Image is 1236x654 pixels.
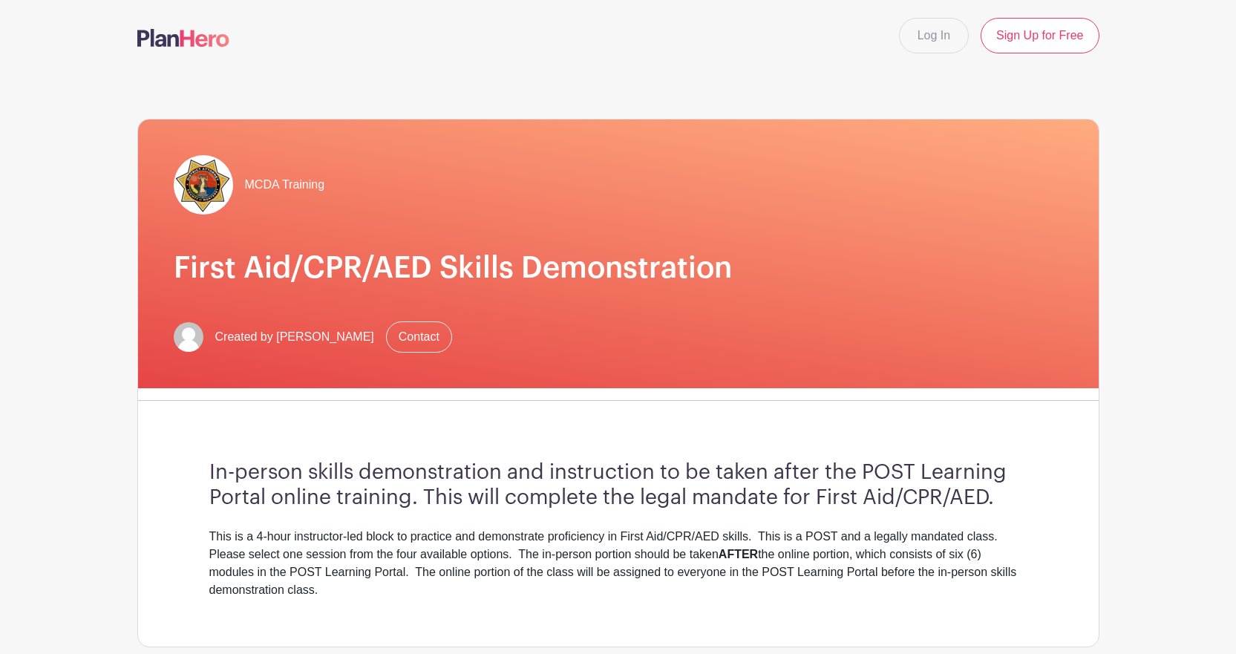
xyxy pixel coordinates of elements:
a: Contact [386,321,452,353]
h3: In-person skills demonstration and instruction to be taken after the POST Learning Portal online ... [209,460,1027,510]
span: Created by [PERSON_NAME] [215,328,374,346]
img: default-ce2991bfa6775e67f084385cd625a349d9dcbb7a52a09fb2fda1e96e2d18dcdb.png [174,322,203,352]
img: logo-507f7623f17ff9eddc593b1ce0a138ce2505c220e1c5a4e2b4648c50719b7d32.svg [137,29,229,47]
div: This is a 4-hour instructor-led block to practice and demonstrate proficiency in First Aid/CPR/AE... [209,528,1027,599]
a: Sign Up for Free [981,18,1099,53]
a: Log In [899,18,969,53]
strong: AFTER [719,548,758,560]
span: MCDA Training [245,176,325,194]
img: DA%20Logo.png [174,155,233,215]
h1: First Aid/CPR/AED Skills Demonstration [174,250,1063,286]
